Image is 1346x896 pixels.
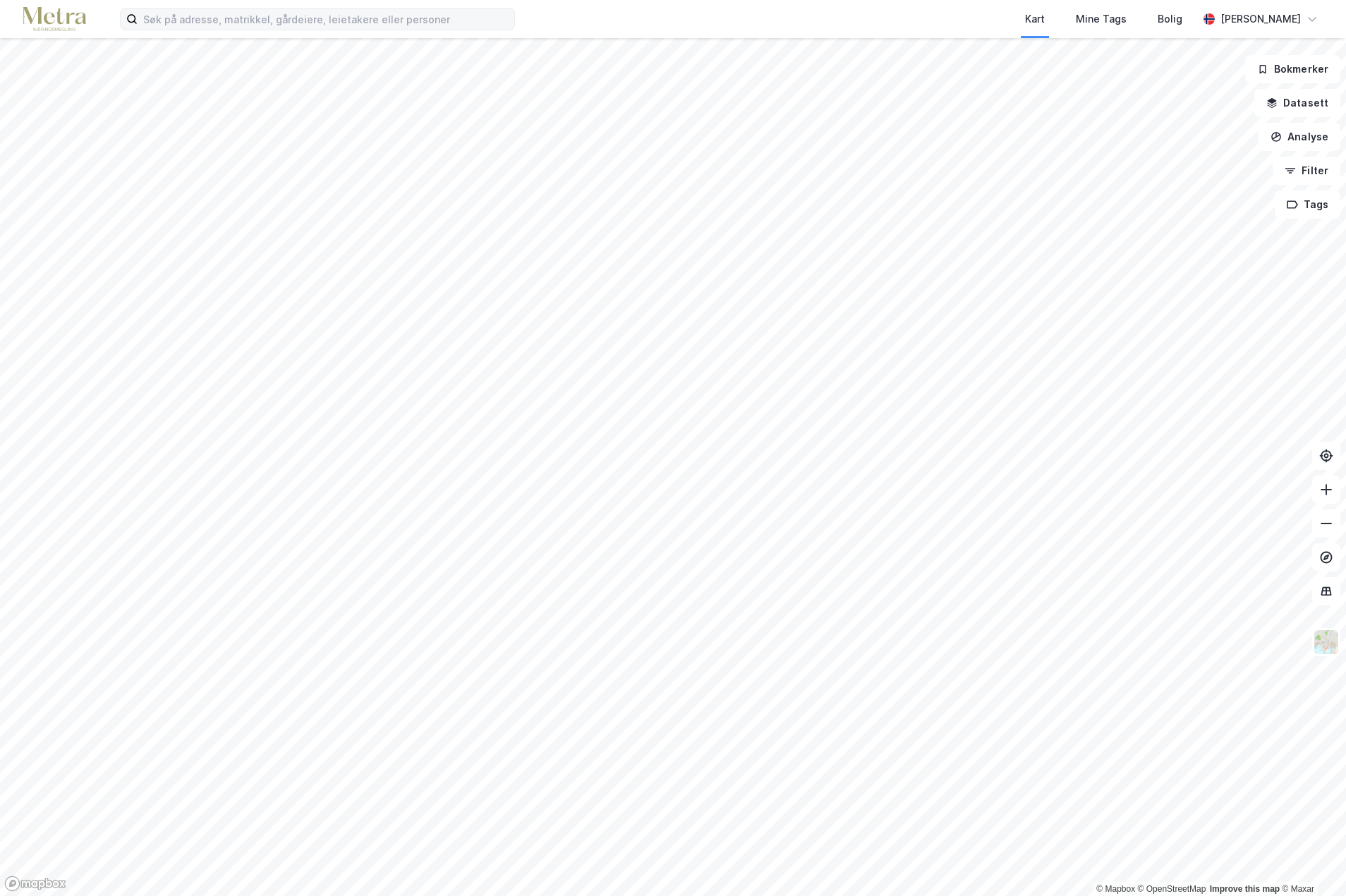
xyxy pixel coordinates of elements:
div: Mine Tags [1076,11,1127,28]
div: Kart [1025,11,1045,28]
iframe: Chat Widget [1275,828,1346,896]
div: Bolig [1158,11,1182,28]
img: metra-logo.256734c3b2bbffee19d4.png [23,7,86,32]
div: Kontrollprogram for chat [1275,828,1346,896]
input: Søk på adresse, matrikkel, gårdeiere, leietakere eller personer [138,8,514,30]
div: [PERSON_NAME] [1220,11,1301,28]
